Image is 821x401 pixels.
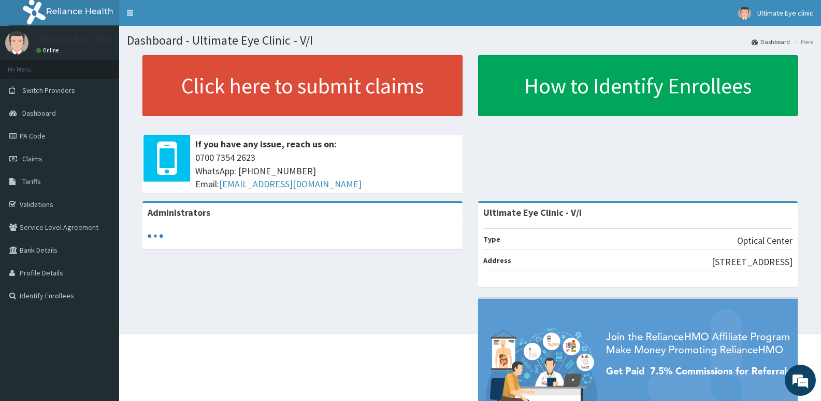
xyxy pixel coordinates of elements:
img: User Image [5,31,28,54]
b: Administrators [148,206,210,218]
p: [STREET_ADDRESS] [712,255,793,269]
span: Dashboard [22,108,56,118]
a: How to Identify Enrollees [478,55,798,116]
h1: Dashboard - Ultimate Eye Clinic - V/I [127,34,813,47]
span: Claims [22,154,42,163]
a: [EMAIL_ADDRESS][DOMAIN_NAME] [219,178,362,190]
a: Click here to submit claims [142,55,463,116]
a: Online [36,47,61,54]
li: Here [791,37,813,46]
b: Type [483,234,500,244]
p: Ultimate Eye clinic [36,34,112,43]
strong: Ultimate Eye Clinic - V/I [483,206,582,218]
p: Optical Center [737,234,793,247]
img: User Image [738,7,751,20]
span: Switch Providers [22,86,75,95]
b: Address [483,256,511,265]
b: If you have any issue, reach us on: [195,138,337,150]
span: Ultimate Eye clinic [757,8,813,18]
a: Dashboard [752,37,790,46]
span: Tariffs [22,177,41,186]
span: 0700 7354 2623 WhatsApp: [PHONE_NUMBER] Email: [195,151,457,191]
svg: audio-loading [148,228,163,244]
